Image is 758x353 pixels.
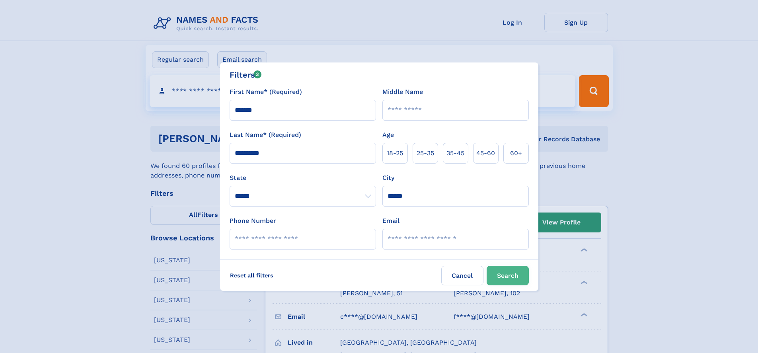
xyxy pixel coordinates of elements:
[230,216,276,226] label: Phone Number
[510,148,522,158] span: 60+
[382,173,394,183] label: City
[230,69,262,81] div: Filters
[225,266,279,285] label: Reset all filters
[230,87,302,97] label: First Name* (Required)
[476,148,495,158] span: 45‑60
[446,148,464,158] span: 35‑45
[441,266,483,285] label: Cancel
[487,266,529,285] button: Search
[230,173,376,183] label: State
[382,87,423,97] label: Middle Name
[230,130,301,140] label: Last Name* (Required)
[417,148,434,158] span: 25‑35
[382,216,399,226] label: Email
[382,130,394,140] label: Age
[387,148,403,158] span: 18‑25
